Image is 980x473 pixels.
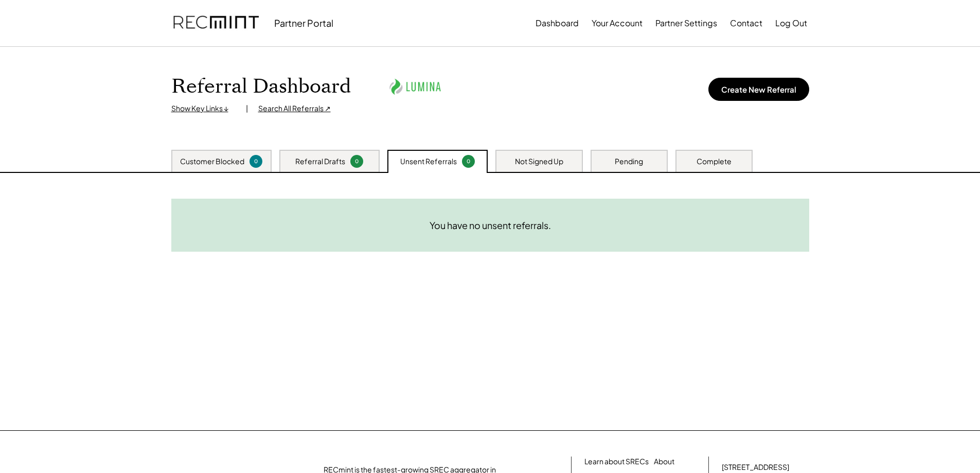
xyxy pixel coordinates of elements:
div: Complete [697,156,732,167]
button: Your Account [592,13,643,33]
div: | [246,103,248,114]
img: lumina.png [387,73,443,101]
button: Contact [730,13,762,33]
div: Customer Blocked [180,156,244,167]
a: About [654,457,674,467]
button: Log Out [775,13,807,33]
div: Referral Drafts [295,156,345,167]
h1: Referral Dashboard [171,75,351,99]
div: [STREET_ADDRESS] [722,462,789,472]
a: Learn about SRECs [584,457,649,467]
div: Unsent Referrals [400,156,457,167]
div: Show Key Links ↓ [171,103,236,114]
div: Search All Referrals ↗ [258,103,331,114]
div: You have no unsent referrals. [430,219,551,231]
div: Not Signed Up [515,156,563,167]
div: Partner Portal [274,17,333,29]
button: Partner Settings [655,13,717,33]
div: Pending [615,156,643,167]
div: 0 [352,157,362,165]
div: 0 [464,157,473,165]
div: 0 [251,157,261,165]
img: recmint-logotype%403x.png [173,6,259,41]
button: Create New Referral [708,78,809,101]
button: Dashboard [536,13,579,33]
